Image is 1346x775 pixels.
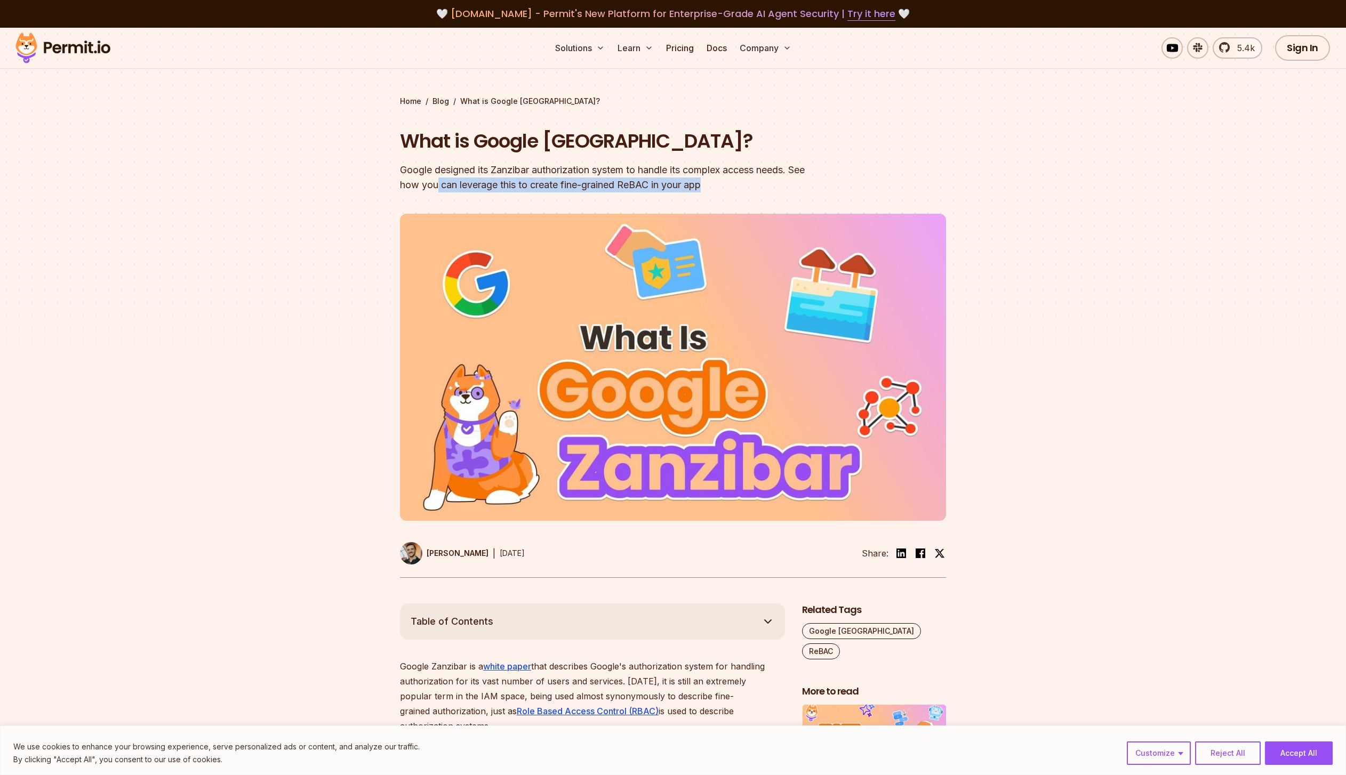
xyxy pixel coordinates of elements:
img: twitter [934,548,945,559]
span: [DOMAIN_NAME] - Permit's New Platform for Enterprise-Grade AI Agent Security | [451,7,895,20]
p: We use cookies to enhance your browsing experience, serve personalized ads or content, and analyz... [13,740,420,753]
a: Home [400,96,421,107]
button: Customize [1127,741,1191,765]
a: Google [GEOGRAPHIC_DATA] [802,623,921,639]
button: Learn [613,37,658,59]
img: Permit logo [11,30,115,66]
div: / / [400,96,946,107]
a: Blog [432,96,449,107]
a: 5.4k [1213,37,1262,59]
button: Table of Contents [400,603,785,640]
a: white paper [483,661,531,672]
span: 5.4k [1231,42,1255,54]
a: Try it here [847,7,895,21]
div: Google designed its Zanzibar authorization system to handle its complex access needs. See how you... [400,163,810,192]
img: Daniel Bass [400,542,422,564]
button: Reject All [1195,741,1261,765]
h1: What is Google [GEOGRAPHIC_DATA]? [400,128,810,155]
a: Pricing [662,37,698,59]
button: Accept All [1265,741,1333,765]
h2: More to read [802,685,946,698]
button: Company [735,37,796,59]
p: By clicking "Accept All", you consent to our use of cookies. [13,753,420,766]
div: | [493,547,495,560]
img: linkedin [895,547,908,560]
a: [PERSON_NAME] [400,542,488,564]
a: ReBAC [802,643,840,659]
span: Table of Contents [411,614,493,629]
a: Role Based Access Control (RBAC) [517,706,659,716]
li: Share: [862,547,888,560]
img: What is Google Zanzibar? [400,214,946,521]
p: Google Zanzibar is a that describes Google's authorization system for handling authorization for ... [400,659,785,733]
div: 🤍 🤍 [26,6,1320,21]
h2: Related Tags [802,603,946,617]
img: facebook [914,547,927,560]
a: Sign In [1275,35,1330,61]
p: [PERSON_NAME] [427,548,488,559]
time: [DATE] [500,548,525,558]
a: Docs [702,37,731,59]
button: Solutions [551,37,609,59]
